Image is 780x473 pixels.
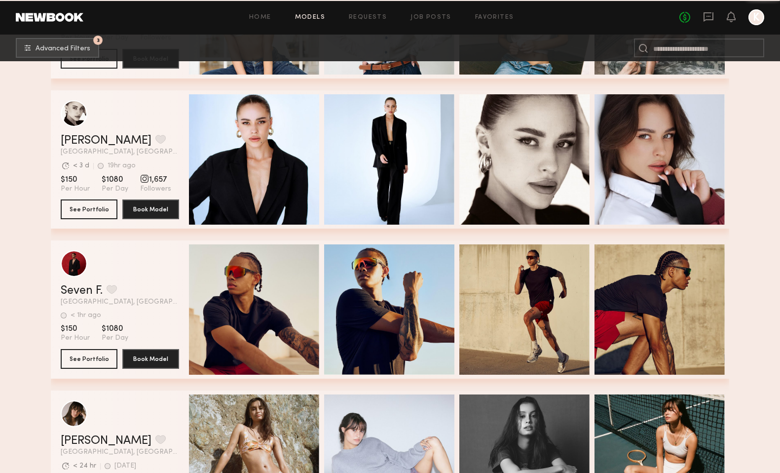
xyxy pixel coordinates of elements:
[61,285,103,297] a: Seven F.
[249,14,271,21] a: Home
[102,324,128,334] span: $1080
[61,449,179,456] span: [GEOGRAPHIC_DATA], [GEOGRAPHIC_DATA]
[71,312,101,319] div: < 1hr ago
[102,185,128,194] span: Per Day
[61,334,90,343] span: Per Hour
[61,435,151,447] a: [PERSON_NAME]
[61,199,117,219] button: See Portfolio
[61,185,90,194] span: Per Hour
[73,162,89,169] div: < 3 d
[410,14,451,21] a: Job Posts
[61,175,90,185] span: $150
[73,463,96,470] div: < 24 hr
[122,349,179,369] button: Book Model
[475,14,514,21] a: Favorites
[349,14,387,21] a: Requests
[36,45,90,52] span: Advanced Filters
[61,349,117,369] button: See Portfolio
[61,149,179,156] span: [GEOGRAPHIC_DATA], [GEOGRAPHIC_DATA]
[102,175,128,185] span: $1080
[114,463,136,470] div: [DATE]
[122,199,179,219] button: Book Model
[97,38,100,42] span: 3
[295,14,325,21] a: Models
[102,334,128,343] span: Per Day
[140,175,171,185] span: 1,657
[748,9,764,25] a: K
[16,38,99,58] button: 3Advanced Filters
[61,324,90,334] span: $150
[140,185,171,194] span: Followers
[61,299,179,306] span: [GEOGRAPHIC_DATA], [GEOGRAPHIC_DATA]
[61,135,151,147] a: [PERSON_NAME]
[108,162,136,169] div: 19hr ago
